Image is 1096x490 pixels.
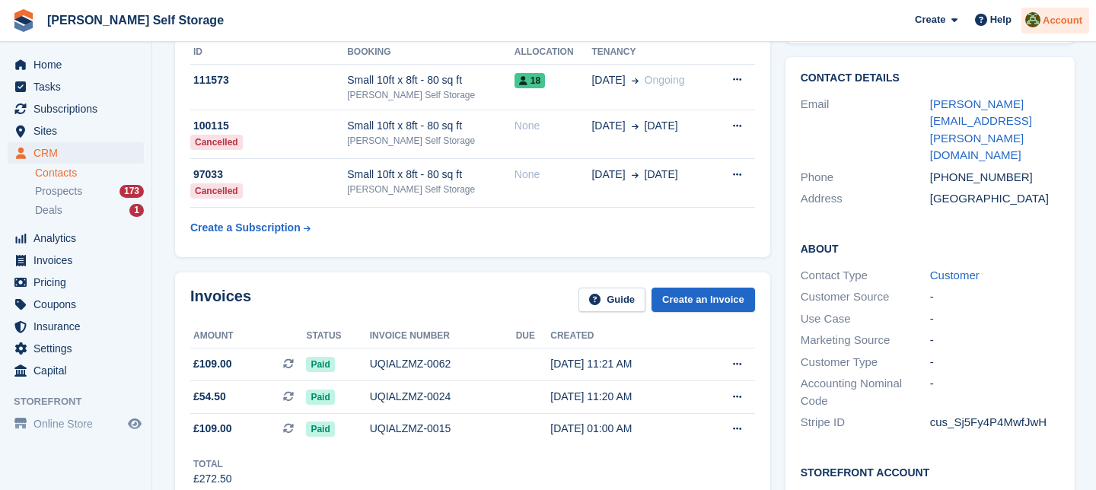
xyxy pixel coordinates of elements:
[515,167,592,183] div: None
[126,415,144,433] a: Preview store
[578,288,645,313] a: Guide
[347,88,515,102] div: [PERSON_NAME] Self Storage
[930,332,1059,349] div: -
[801,414,930,431] div: Stripe ID
[33,54,125,75] span: Home
[190,135,243,150] div: Cancelled
[591,118,625,134] span: [DATE]
[306,390,334,405] span: Paid
[801,240,1059,256] h2: About
[347,72,515,88] div: Small 10ft x 8ft - 80 sq ft
[515,40,592,65] th: Allocation
[193,471,232,487] div: £272.50
[33,316,125,337] span: Insurance
[550,389,697,405] div: [DATE] 11:20 AM
[33,76,125,97] span: Tasks
[190,40,347,65] th: ID
[1025,12,1040,27] img: Karl
[990,12,1012,27] span: Help
[347,134,515,148] div: [PERSON_NAME] Self Storage
[33,294,125,315] span: Coupons
[193,457,232,471] div: Total
[652,288,755,313] a: Create an Invoice
[347,167,515,183] div: Small 10ft x 8ft - 80 sq ft
[33,142,125,164] span: CRM
[190,214,311,242] a: Create a Subscription
[645,167,678,183] span: [DATE]
[801,288,930,306] div: Customer Source
[347,183,515,196] div: [PERSON_NAME] Self Storage
[930,288,1059,306] div: -
[550,421,697,437] div: [DATE] 01:00 AM
[129,204,144,217] div: 1
[306,324,369,348] th: Status
[347,40,515,65] th: Booking
[591,72,625,88] span: [DATE]
[515,73,545,88] span: 18
[801,332,930,349] div: Marketing Source
[33,360,125,381] span: Capital
[190,72,347,88] div: 111573
[801,267,930,285] div: Contact Type
[515,118,592,134] div: None
[8,294,144,315] a: menu
[645,118,678,134] span: [DATE]
[591,167,625,183] span: [DATE]
[193,421,232,437] span: £109.00
[801,169,930,186] div: Phone
[193,356,232,372] span: £109.00
[801,96,930,164] div: Email
[370,324,516,348] th: Invoice number
[35,203,62,218] span: Deals
[930,97,1032,162] a: [PERSON_NAME][EMAIL_ADDRESS][PERSON_NAME][DOMAIN_NAME]
[801,375,930,409] div: Accounting Nominal Code
[8,142,144,164] a: menu
[8,98,144,119] a: menu
[8,228,144,249] a: menu
[190,220,301,236] div: Create a Subscription
[35,166,144,180] a: Contacts
[516,324,551,348] th: Due
[8,316,144,337] a: menu
[8,54,144,75] a: menu
[591,40,712,65] th: Tenancy
[801,464,1059,479] h2: Storefront Account
[8,338,144,359] a: menu
[8,250,144,271] a: menu
[930,169,1059,186] div: [PHONE_NUMBER]
[193,389,226,405] span: £54.50
[12,9,35,32] img: stora-icon-8386f47178a22dfd0bd8f6a31ec36ba5ce8667c1dd55bd0f319d3a0aa187defe.svg
[33,120,125,142] span: Sites
[33,338,125,359] span: Settings
[930,190,1059,208] div: [GEOGRAPHIC_DATA]
[930,354,1059,371] div: -
[35,183,144,199] a: Prospects 173
[930,375,1059,409] div: -
[801,72,1059,84] h2: Contact Details
[347,118,515,134] div: Small 10ft x 8ft - 80 sq ft
[550,356,697,372] div: [DATE] 11:21 AM
[1043,13,1082,28] span: Account
[8,120,144,142] a: menu
[33,250,125,271] span: Invoices
[14,394,151,409] span: Storefront
[8,413,144,434] a: menu
[190,288,251,313] h2: Invoices
[801,310,930,328] div: Use Case
[190,183,243,199] div: Cancelled
[801,190,930,208] div: Address
[306,357,334,372] span: Paid
[370,356,516,372] div: UQIALZMZ-0062
[801,354,930,371] div: Customer Type
[370,389,516,405] div: UQIALZMZ-0024
[35,184,82,199] span: Prospects
[33,228,125,249] span: Analytics
[41,8,230,33] a: [PERSON_NAME] Self Storage
[33,98,125,119] span: Subscriptions
[33,413,125,434] span: Online Store
[8,360,144,381] a: menu
[8,76,144,97] a: menu
[190,324,306,348] th: Amount
[930,310,1059,328] div: -
[930,414,1059,431] div: cus_Sj5Fy4P4MwfJwH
